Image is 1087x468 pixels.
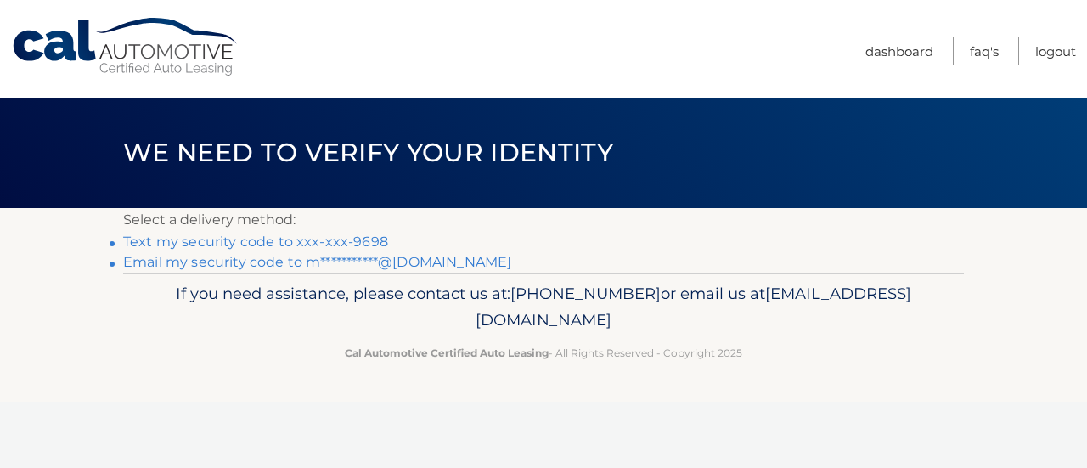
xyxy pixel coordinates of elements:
[134,280,953,335] p: If you need assistance, please contact us at: or email us at
[134,344,953,362] p: - All Rights Reserved - Copyright 2025
[345,347,549,359] strong: Cal Automotive Certified Auto Leasing
[123,137,613,168] span: We need to verify your identity
[123,234,388,250] a: Text my security code to xxx-xxx-9698
[970,37,999,65] a: FAQ's
[510,284,661,303] span: [PHONE_NUMBER]
[123,208,964,232] p: Select a delivery method:
[865,37,933,65] a: Dashboard
[1035,37,1076,65] a: Logout
[11,17,240,77] a: Cal Automotive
